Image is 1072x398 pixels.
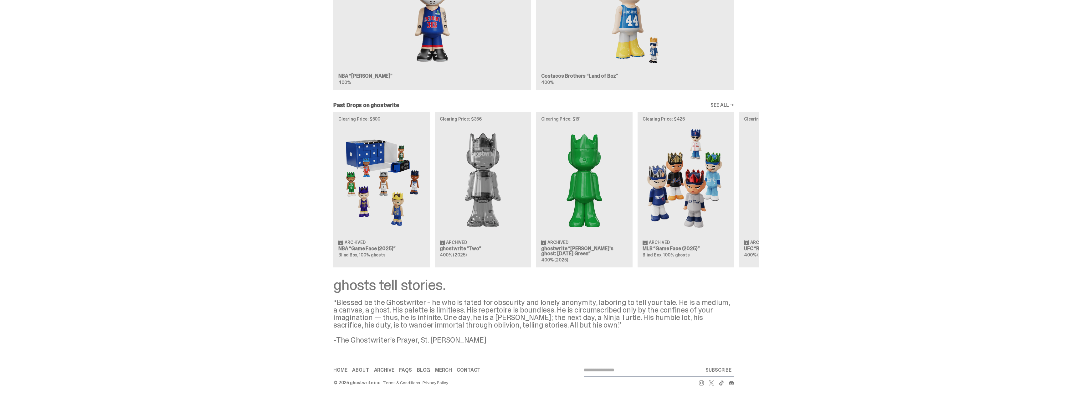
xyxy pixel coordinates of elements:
[423,380,448,385] a: Privacy Policy
[338,74,526,79] h3: NBA “[PERSON_NAME]”
[536,112,633,267] a: Clearing Price: $151 Schrödinger's ghost: Sunday Green Archived
[744,246,830,251] h3: UFC “Ruby”
[541,74,729,79] h3: Costacos Brothers “Land of Boz”
[541,257,568,263] span: 400% (2025)
[399,368,412,373] a: FAQs
[547,240,568,245] span: Archived
[744,117,830,121] p: Clearing Price: $150
[643,117,729,121] p: Clearing Price: $425
[374,368,394,373] a: Archive
[333,380,380,385] div: © 2025 ghostwrite inc
[643,126,729,234] img: Game Face (2025)
[744,252,771,258] span: 400% (2025)
[338,126,425,234] img: Game Face (2025)
[333,112,430,267] a: Clearing Price: $500 Game Face (2025) Archived
[338,252,358,258] span: Blind Box,
[359,252,385,258] span: 100% ghosts
[435,112,531,267] a: Clearing Price: $356 Two Archived
[710,103,734,108] a: SEE ALL →
[338,117,425,121] p: Clearing Price: $500
[541,117,628,121] p: Clearing Price: $151
[440,126,526,234] img: Two
[338,246,425,251] h3: NBA “Game Face (2025)”
[744,126,830,234] img: Ruby
[333,299,734,344] div: “Blessed be the Ghostwriter - he who is fated for obscurity and lonely anonymity, laboring to tel...
[435,368,452,373] a: Merch
[440,246,526,251] h3: ghostwrite “Two”
[383,380,420,385] a: Terms & Conditions
[440,252,466,258] span: 400% (2025)
[663,252,690,258] span: 100% ghosts
[541,246,628,256] h3: ghostwrite “[PERSON_NAME]'s ghost: [DATE] Green”
[345,240,366,245] span: Archived
[739,112,835,267] a: Clearing Price: $150 Ruby Archived
[440,117,526,121] p: Clearing Price: $356
[333,368,347,373] a: Home
[541,80,553,85] span: 400%
[352,368,369,373] a: About
[541,126,628,234] img: Schrödinger's ghost: Sunday Green
[338,80,351,85] span: 400%
[643,252,663,258] span: Blind Box,
[446,240,467,245] span: Archived
[750,240,771,245] span: Archived
[643,246,729,251] h3: MLB “Game Face (2025)”
[333,277,734,292] div: ghosts tell stories.
[649,240,670,245] span: Archived
[333,102,399,108] h2: Past Drops on ghostwrite
[638,112,734,267] a: Clearing Price: $425 Game Face (2025) Archived
[703,364,734,376] button: SUBSCRIBE
[457,368,480,373] a: Contact
[417,368,430,373] a: Blog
